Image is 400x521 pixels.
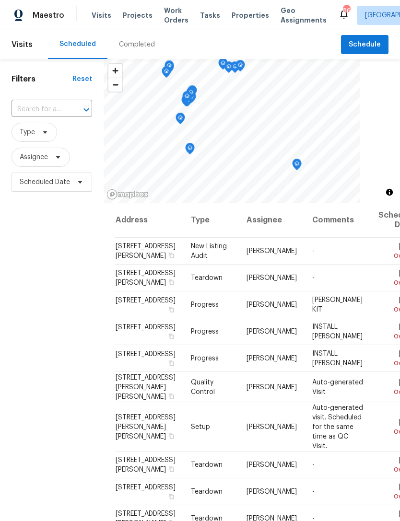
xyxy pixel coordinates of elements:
span: - [312,488,315,495]
span: [PERSON_NAME] [247,488,297,495]
span: [PERSON_NAME] [247,355,297,362]
div: Map marker [181,95,191,110]
span: Projects [123,11,153,20]
span: Toggle attribution [387,187,392,197]
div: Map marker [218,58,228,73]
span: Type [20,127,35,137]
button: Copy Address [167,431,176,440]
span: INSTALL [PERSON_NAME] [312,350,363,367]
button: Copy Address [167,359,176,368]
span: [PERSON_NAME] [247,423,297,430]
button: Toggle attribution [384,186,395,198]
button: Zoom out [108,78,122,92]
a: Mapbox homepage [106,189,149,200]
span: New Listing Audit [191,243,227,259]
h1: Filters [12,74,72,84]
button: Copy Address [167,465,176,474]
span: - [312,462,315,468]
th: Type [183,203,239,238]
span: [STREET_ADDRESS][PERSON_NAME] [116,243,176,259]
span: [STREET_ADDRESS][PERSON_NAME] [116,270,176,286]
button: Copy Address [167,392,176,400]
span: Assignee [20,152,48,162]
span: Teardown [191,488,223,495]
div: Map marker [185,143,195,158]
div: Completed [119,40,155,49]
span: [STREET_ADDRESS][PERSON_NAME][PERSON_NAME] [116,414,176,440]
div: Map marker [224,61,234,76]
th: Assignee [239,203,305,238]
button: Copy Address [167,492,176,501]
button: Copy Address [167,251,176,260]
div: Scheduled [59,39,96,49]
span: [PERSON_NAME] [247,248,297,255]
div: Map marker [176,113,185,127]
span: [PERSON_NAME] [247,383,297,390]
div: Map marker [162,66,171,81]
input: Search for an address... [12,102,65,117]
span: [STREET_ADDRESS][PERSON_NAME][PERSON_NAME] [116,374,176,400]
span: Quality Control [191,379,215,395]
span: [STREET_ADDRESS] [116,484,176,491]
span: Work Orders [164,6,188,25]
span: [PERSON_NAME] [247,462,297,468]
button: Zoom in [108,64,122,78]
span: Visits [12,34,33,55]
div: Map marker [292,159,302,174]
span: Visits [92,11,111,20]
span: Geo Assignments [281,6,327,25]
span: [STREET_ADDRESS] [116,351,176,358]
span: Scheduled Date [20,177,70,187]
div: Map marker [188,85,197,100]
span: INSTALL [PERSON_NAME] [312,324,363,340]
span: Schedule [349,39,381,51]
th: Comments [305,203,371,238]
button: Copy Address [167,332,176,341]
span: Properties [232,11,269,20]
div: Map marker [186,87,196,102]
button: Copy Address [167,305,176,314]
span: Auto-generated visit. Scheduled for the same time as QC Visit. [312,404,363,449]
canvas: Map [104,59,360,203]
span: [PERSON_NAME] KIT [312,297,363,313]
span: [PERSON_NAME] [247,275,297,281]
span: [STREET_ADDRESS] [116,297,176,304]
span: [PERSON_NAME] [247,301,297,308]
div: Map marker [230,61,240,76]
span: Tasks [200,12,220,19]
span: Maestro [33,11,64,20]
button: Open [80,103,93,116]
span: Teardown [191,462,223,468]
button: Copy Address [167,278,176,287]
span: Progress [191,355,219,362]
button: Schedule [341,35,388,55]
span: Progress [191,301,219,308]
div: Map marker [182,91,192,106]
div: 86 [343,6,350,15]
span: [STREET_ADDRESS] [116,324,176,331]
div: Reset [72,74,92,84]
th: Address [115,203,183,238]
span: Setup [191,423,210,430]
span: Progress [191,328,219,335]
span: - [312,275,315,281]
div: Map marker [165,60,174,75]
div: Map marker [235,60,245,75]
span: [STREET_ADDRESS][PERSON_NAME] [116,457,176,473]
span: Teardown [191,275,223,281]
span: Auto-generated Visit [312,379,363,395]
span: [PERSON_NAME] [247,328,297,335]
span: - [312,248,315,255]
